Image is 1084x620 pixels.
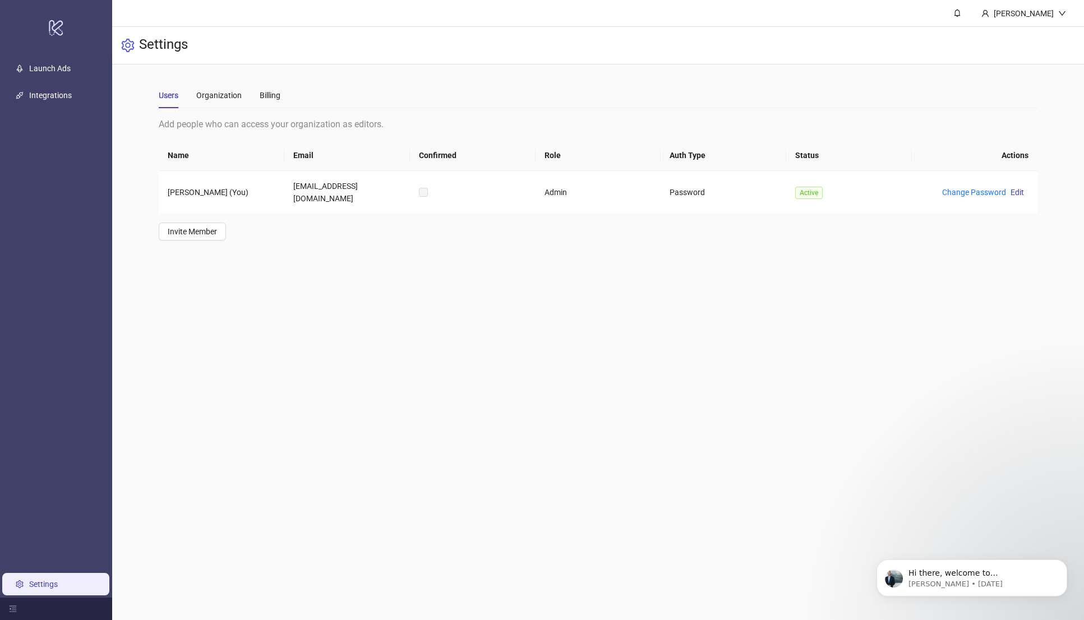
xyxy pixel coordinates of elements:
[912,140,1037,171] th: Actions
[536,171,661,214] td: Admin
[942,188,1006,197] a: Change Password
[159,171,284,214] td: [PERSON_NAME] (You)
[795,187,823,199] span: Active
[661,171,786,214] td: Password
[410,140,536,171] th: Confirmed
[159,89,178,101] div: Users
[860,536,1084,614] iframe: Intercom notifications message
[168,227,217,236] span: Invite Member
[29,64,71,73] a: Launch Ads
[1006,186,1028,199] button: Edit
[989,7,1058,20] div: [PERSON_NAME]
[981,10,989,17] span: user
[9,605,17,613] span: menu-fold
[953,9,961,17] span: bell
[661,140,786,171] th: Auth Type
[29,580,58,589] a: Settings
[1058,10,1066,17] span: down
[139,36,188,55] h3: Settings
[260,89,280,101] div: Billing
[284,171,410,214] td: [EMAIL_ADDRESS][DOMAIN_NAME]
[284,140,410,171] th: Email
[196,89,242,101] div: Organization
[159,223,226,240] button: Invite Member
[159,140,284,171] th: Name
[159,117,1038,131] div: Add people who can access your organization as editors.
[29,91,72,100] a: Integrations
[536,140,661,171] th: Role
[786,140,912,171] th: Status
[1011,188,1024,197] span: Edit
[121,39,135,52] span: setting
